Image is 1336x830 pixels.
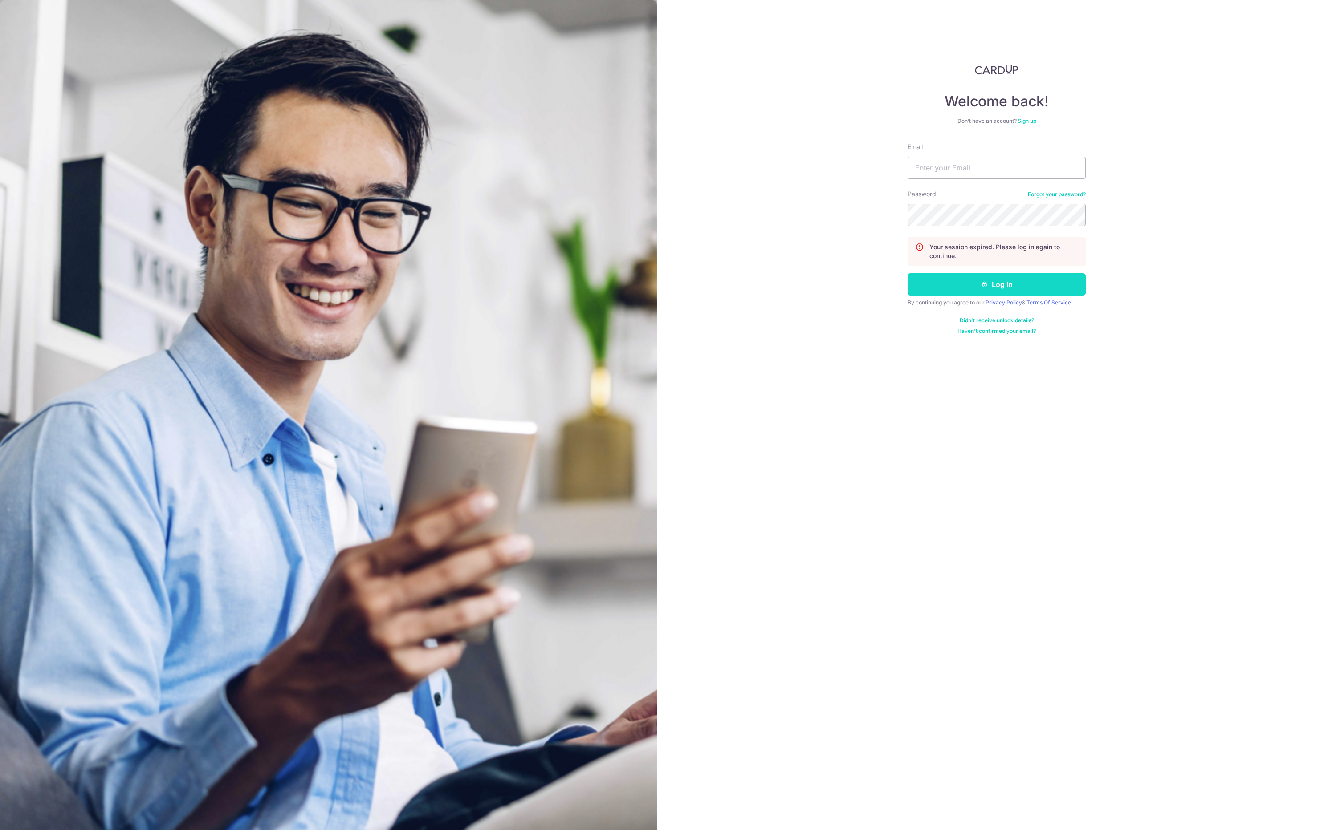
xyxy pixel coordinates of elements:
[908,299,1086,306] div: By continuing you agree to our &
[908,142,923,151] label: Email
[960,317,1034,324] a: Didn't receive unlock details?
[908,93,1086,110] h4: Welcome back!
[957,328,1036,335] a: Haven't confirmed your email?
[908,273,1086,296] button: Log in
[975,64,1018,75] img: CardUp Logo
[1026,299,1071,306] a: Terms Of Service
[908,117,1086,125] div: Don’t have an account?
[1018,117,1036,124] a: Sign up
[908,190,936,198] label: Password
[929,243,1078,260] p: Your session expired. Please log in again to continue.
[1028,191,1086,198] a: Forgot your password?
[908,157,1086,179] input: Enter your Email
[986,299,1022,306] a: Privacy Policy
